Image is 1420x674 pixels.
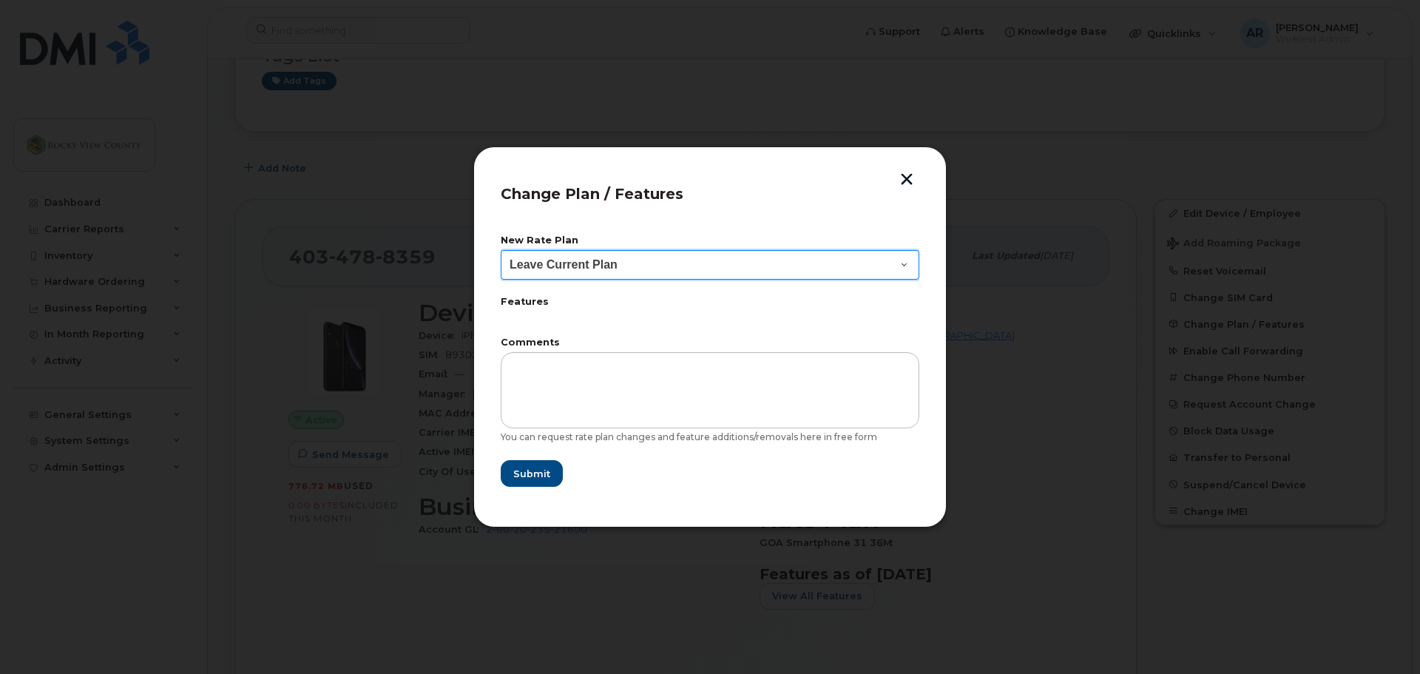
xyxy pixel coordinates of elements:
[501,338,919,348] label: Comments
[501,236,919,246] label: New Rate Plan
[1356,610,1409,663] iframe: Messenger Launcher
[501,460,563,487] button: Submit
[501,431,919,443] div: You can request rate plan changes and feature additions/removals here in free form
[501,297,919,307] label: Features
[513,467,550,481] span: Submit
[501,185,683,203] span: Change Plan / Features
